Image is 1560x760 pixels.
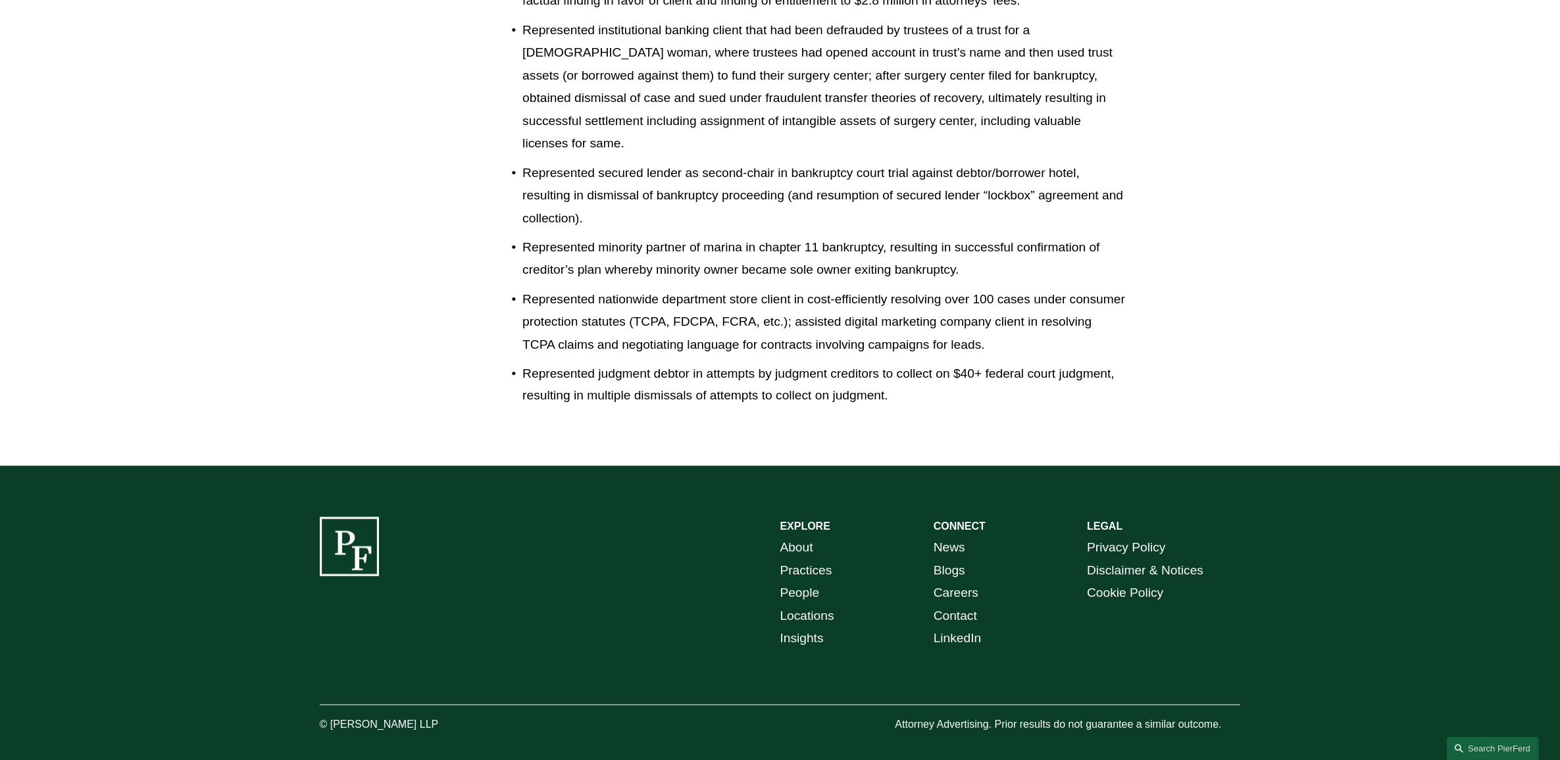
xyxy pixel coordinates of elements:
[1087,582,1163,605] a: Cookie Policy
[522,288,1125,357] p: Represented nationwide department store client in cost-efficiently resolving over 100 cases under...
[780,537,813,560] a: About
[934,628,982,651] a: LinkedIn
[320,716,512,735] p: © [PERSON_NAME] LLP
[934,521,986,532] strong: CONNECT
[522,162,1125,230] p: Represented secured lender as second-chair in bankruptcy court trial against debtor/borrower hote...
[1087,537,1165,560] a: Privacy Policy
[1087,560,1203,583] a: Disclaimer & Notices
[1087,521,1122,532] strong: LEGAL
[522,19,1125,155] p: Represented institutional banking client that had been defrauded by trustees of a trust for a [DE...
[780,628,824,651] a: Insights
[522,236,1125,282] p: Represented minority partner of marina in chapter 11 bankruptcy, resulting in successful confirma...
[780,521,830,532] strong: EXPLORE
[934,605,977,628] a: Contact
[780,605,834,628] a: Locations
[1447,737,1539,760] a: Search this site
[895,716,1240,735] p: Attorney Advertising. Prior results do not guarantee a similar outcome.
[934,560,965,583] a: Blogs
[934,582,978,605] a: Careers
[522,363,1125,408] p: Represented judgment debtor in attempts by judgment creditors to collect on $40+ federal court ju...
[934,537,965,560] a: News
[780,560,832,583] a: Practices
[780,582,820,605] a: People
